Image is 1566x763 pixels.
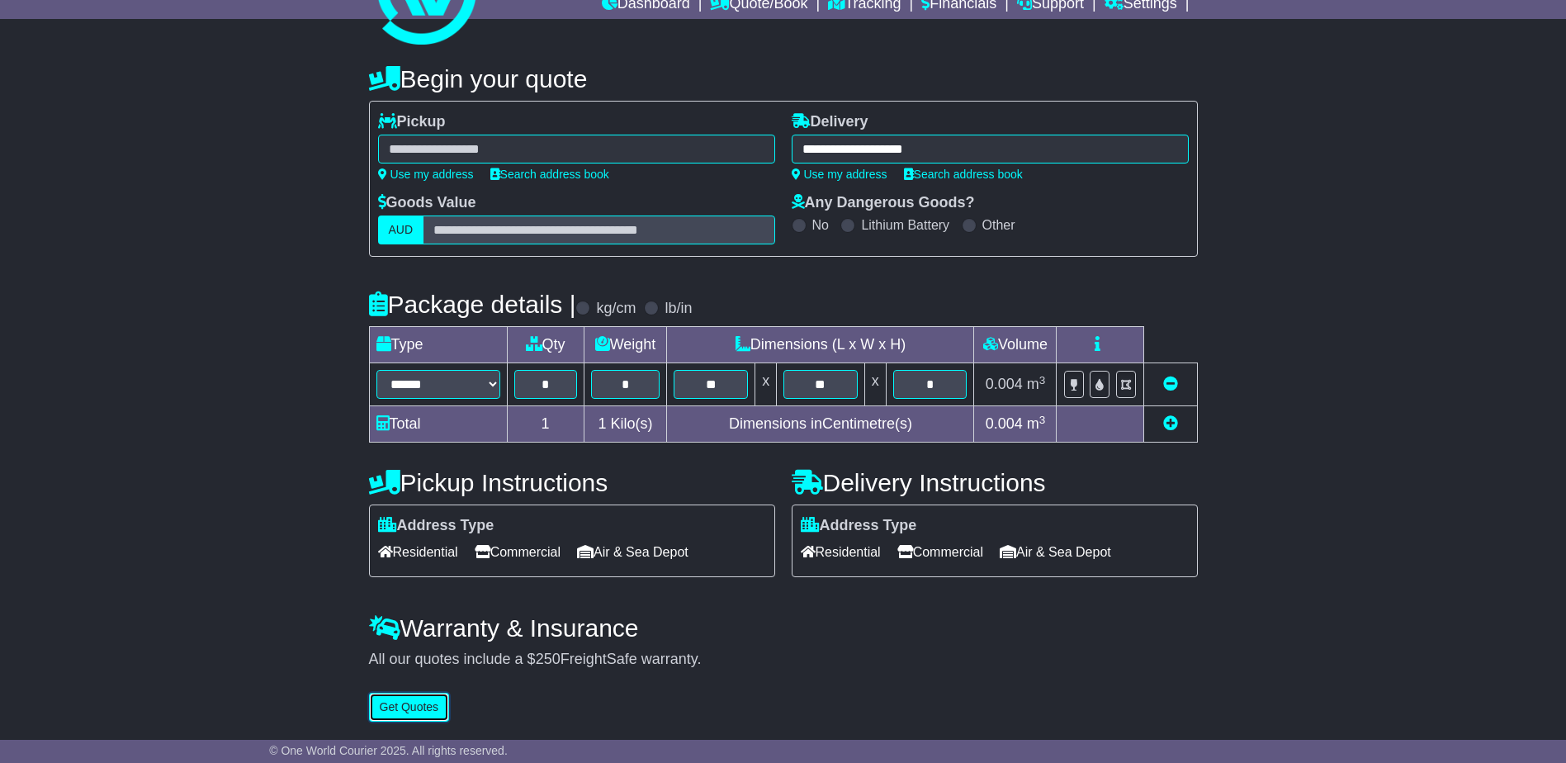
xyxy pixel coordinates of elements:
span: Commercial [897,539,983,565]
span: 1 [598,415,606,432]
span: m [1027,376,1046,392]
a: Search address book [490,168,609,181]
a: Search address book [904,168,1023,181]
div: All our quotes include a $ FreightSafe warranty. [369,651,1198,669]
label: Pickup [378,113,446,131]
a: Remove this item [1163,376,1178,392]
span: Residential [378,539,458,565]
span: Air & Sea Depot [1000,539,1111,565]
label: Address Type [801,517,917,535]
h4: Begin your quote [369,65,1198,92]
button: Get Quotes [369,693,450,722]
td: Volume [974,327,1057,363]
a: Use my address [792,168,887,181]
td: x [755,363,777,406]
a: Add new item [1163,415,1178,432]
span: 250 [536,651,561,667]
label: Lithium Battery [861,217,949,233]
a: Use my address [378,168,474,181]
td: Kilo(s) [584,406,667,443]
td: Weight [584,327,667,363]
span: 0.004 [986,376,1023,392]
span: Residential [801,539,881,565]
span: m [1027,415,1046,432]
td: 1 [507,406,584,443]
label: Goods Value [378,194,476,212]
sup: 3 [1039,374,1046,386]
span: © One World Courier 2025. All rights reserved. [269,744,508,757]
span: Air & Sea Depot [577,539,688,565]
label: lb/in [665,300,692,318]
span: 0.004 [986,415,1023,432]
sup: 3 [1039,414,1046,426]
h4: Package details | [369,291,576,318]
label: No [812,217,829,233]
td: Dimensions (L x W x H) [667,327,974,363]
td: x [864,363,886,406]
h4: Pickup Instructions [369,469,775,496]
label: Delivery [792,113,868,131]
td: Qty [507,327,584,363]
span: Commercial [475,539,561,565]
td: Dimensions in Centimetre(s) [667,406,974,443]
td: Total [369,406,507,443]
label: AUD [378,216,424,244]
h4: Warranty & Insurance [369,614,1198,642]
label: kg/cm [596,300,636,318]
label: Address Type [378,517,494,535]
td: Type [369,327,507,363]
label: Any Dangerous Goods? [792,194,975,212]
h4: Delivery Instructions [792,469,1198,496]
label: Other [982,217,1015,233]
